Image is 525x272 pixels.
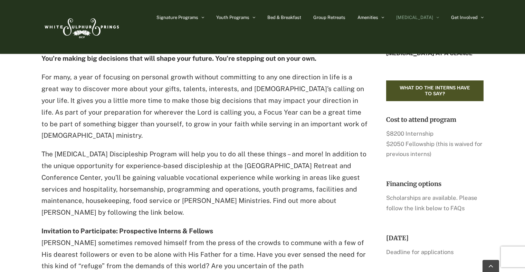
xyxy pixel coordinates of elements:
[41,71,369,142] p: For many, a year of focusing on personal growth without committing to any one direction in life i...
[451,15,478,20] span: Get Involved
[41,148,369,218] p: The [MEDICAL_DATA] Discipleship Program will help you to do all these things – and more! In addit...
[386,247,484,257] div: Deadline for applications
[313,15,345,20] span: Group Retreats
[386,129,484,159] p: $8200 Internship $2050 Fellowship (this is waived for previous interns)
[396,15,433,20] span: [MEDICAL_DATA]
[216,15,249,20] span: Youth Programs
[386,193,484,213] p: Scholarships are available. Please follow the link below to FAQs
[386,234,484,242] h2: [DATE]
[386,80,484,101] a: intern details
[357,15,378,20] span: Amenities
[41,11,121,43] img: White Sulphur Springs Logo
[41,227,213,235] strong: Invitation to Participate: Prospective Interns & Fellows
[267,15,301,20] span: Bed & Breakfast
[396,85,474,97] span: What do the interns have to say?
[386,180,484,188] h2: Financing options
[386,116,484,124] h2: Cost to attend program
[156,15,198,20] span: Signature Programs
